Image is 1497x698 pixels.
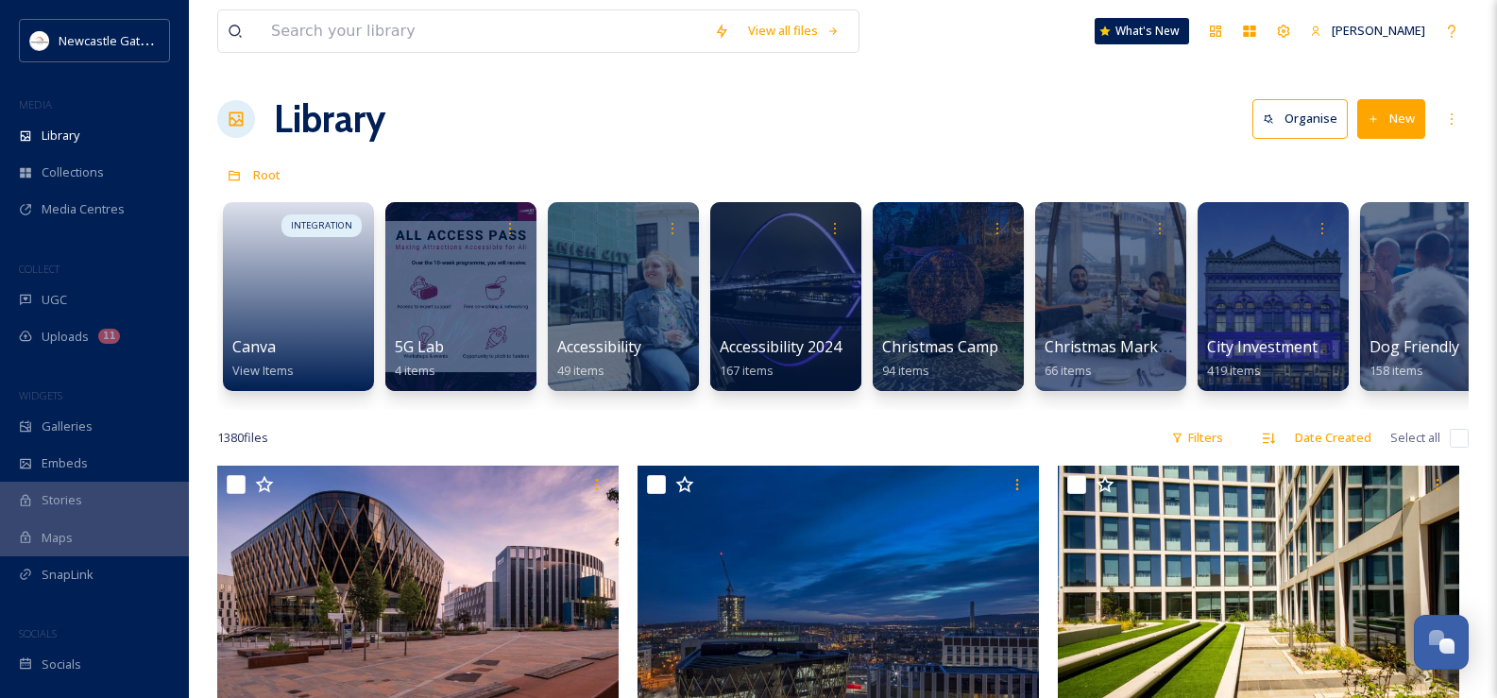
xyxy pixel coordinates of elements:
span: Canva [232,336,276,357]
a: Christmas Markets66 items [1045,338,1180,379]
a: 5G Lab4 items [395,338,444,379]
span: 94 items [882,362,929,379]
a: Dog Friendly158 items [1369,338,1459,379]
span: Dog Friendly [1369,336,1459,357]
span: 49 items [557,362,604,379]
span: 419 items [1207,362,1261,379]
span: City Investment Images [1207,336,1373,357]
span: 66 items [1045,362,1092,379]
span: Uploads [42,328,89,346]
span: Christmas Markets [1045,336,1180,357]
a: [PERSON_NAME] [1301,12,1435,49]
span: Root [253,166,281,183]
span: SnapLink [42,566,94,584]
button: Open Chat [1414,615,1469,670]
button: Organise [1252,99,1348,138]
span: SOCIALS [19,626,57,640]
a: Organise [1252,99,1357,138]
span: Select all [1390,429,1440,447]
a: Christmas Campaign94 items [882,338,1029,379]
span: View Items [232,362,294,379]
span: Galleries [42,417,93,435]
a: Accessibility49 items [557,338,641,379]
span: Accessibility [557,336,641,357]
span: Stories [42,491,82,509]
span: [PERSON_NAME] [1332,22,1425,39]
span: Collections [42,163,104,181]
span: Library [42,127,79,145]
span: 1380 file s [217,429,268,447]
span: Maps [42,529,73,547]
span: Newcastle Gateshead Initiative [59,31,232,49]
a: Library [274,91,385,147]
a: What's New [1095,18,1189,44]
span: UGC [42,291,67,309]
span: 158 items [1369,362,1423,379]
span: 167 items [720,362,774,379]
div: Filters [1162,419,1233,456]
button: New [1357,99,1425,138]
span: MEDIA [19,97,52,111]
input: Search your library [262,10,705,52]
a: City Investment Images419 items [1207,338,1373,379]
div: Date Created [1285,419,1381,456]
span: WIDGETS [19,388,62,402]
span: 5G Lab [395,336,444,357]
a: Accessibility 2024167 items [720,338,842,379]
span: Embeds [42,454,88,472]
div: 11 [98,329,120,344]
a: INTEGRATIONCanvaView Items [217,193,380,391]
span: INTEGRATION [291,219,352,232]
span: 4 items [395,362,435,379]
span: Christmas Campaign [882,336,1029,357]
span: Media Centres [42,200,125,218]
span: COLLECT [19,262,60,276]
span: Socials [42,655,81,673]
img: DqD9wEUd_400x400.jpg [30,31,49,50]
span: Accessibility 2024 [720,336,842,357]
a: View all files [739,12,849,49]
a: Root [253,163,281,186]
